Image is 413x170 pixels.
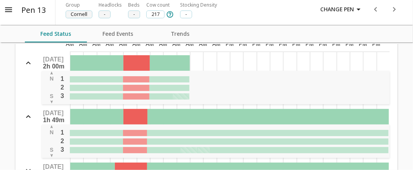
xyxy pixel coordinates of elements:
[25,25,87,42] button: Feed Status
[319,41,327,47] span: PM
[146,1,170,9] span: Cow count
[61,75,64,82] span: 1
[66,41,74,47] span: AM
[50,146,54,158] div: S
[345,41,354,47] span: PM
[92,41,101,47] span: AM
[128,11,140,18] span: -
[50,124,54,137] div: N
[186,41,194,47] span: AM
[199,41,207,47] span: AM
[149,25,211,42] button: Trends
[61,138,64,144] span: 2
[87,25,149,42] button: Feed Events
[265,41,274,47] span: PM
[239,41,247,47] span: PM
[99,2,122,8] span: Headlocks
[79,41,87,47] span: AM
[159,41,167,47] span: AM
[279,41,287,47] span: PM
[50,71,54,83] div: N
[147,11,164,18] span: 217
[180,11,192,18] span: -
[128,2,140,8] span: Beds
[252,41,260,47] span: PM
[99,11,110,18] span: -
[172,41,180,47] span: AM
[43,63,64,70] span: 2h 00m
[43,117,64,123] span: 1h 49m
[43,110,64,116] span: [DATE]
[332,41,340,47] span: PM
[106,41,114,47] span: AM
[212,41,220,47] span: AM
[66,2,80,8] span: Group
[50,92,54,104] div: S
[21,5,46,16] h5: Pen 13
[43,56,64,63] span: [DATE]
[132,41,141,47] span: AM
[146,41,154,47] span: AM
[119,41,127,47] span: AM
[61,146,64,153] span: 3
[226,41,234,47] span: PM
[61,84,64,91] span: 2
[305,41,314,47] span: PM
[180,2,217,8] span: Stocking Density
[292,41,300,47] span: PM
[359,41,367,47] span: PM
[66,11,92,18] span: Cornell
[61,93,64,99] span: 3
[372,41,380,47] span: PM
[61,129,64,136] span: 1
[43,163,64,170] span: [DATE]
